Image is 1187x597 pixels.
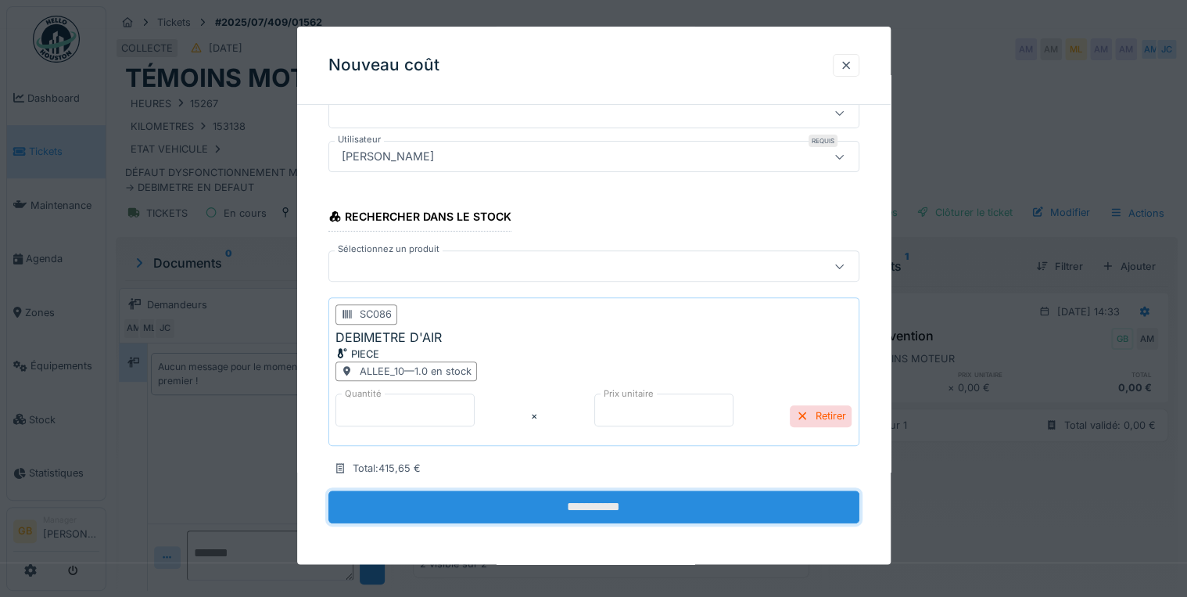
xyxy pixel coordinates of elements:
[335,328,442,347] div: DEBIMETRE D'AIR
[809,135,837,148] div: Requis
[531,409,537,424] div: ×
[360,364,472,379] div: ALLEE_10 — 1.0 en stock
[601,387,657,401] label: Prix unitaire
[360,307,392,322] div: SC086
[353,461,421,476] div: Total : 415,65 €
[328,206,512,232] div: Rechercher dans le stock
[342,387,385,401] label: Quantité
[335,347,810,361] div: PIECE
[790,406,852,427] div: Retirer
[328,56,439,75] h3: Nouveau coût
[335,134,384,147] label: Utilisateur
[335,243,443,257] label: Sélectionnez un produit
[335,149,440,166] div: [PERSON_NAME]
